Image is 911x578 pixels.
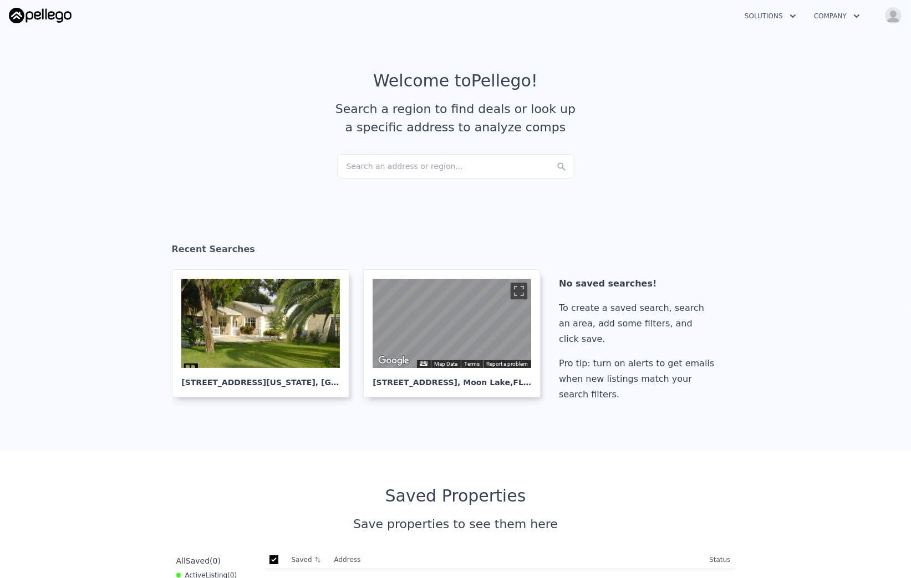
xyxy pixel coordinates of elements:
[434,360,457,368] button: Map Data
[884,7,902,24] img: avatar
[330,551,705,569] th: Address
[176,555,221,566] div: All ( 0 )
[337,154,574,178] div: Search an address or region...
[420,361,427,366] button: Keyboard shortcuts
[287,551,330,569] th: Saved
[464,361,480,367] a: Terms
[373,279,531,368] div: Street View
[705,551,735,569] th: Status
[375,354,412,368] img: Google
[181,368,340,388] div: [STREET_ADDRESS][US_STATE] , [GEOGRAPHIC_DATA]
[373,279,531,368] div: Map
[559,300,719,347] div: To create a saved search, search an area, add some filters, and click save.
[172,234,740,269] div: Recent Searches
[332,100,580,136] div: Search a region to find deals or look up a specific address to analyze comps
[172,269,358,397] a: [STREET_ADDRESS][US_STATE], [GEOGRAPHIC_DATA]
[375,354,412,368] a: Open this area in Google Maps (opens a new window)
[486,361,528,367] a: Report a problem
[511,283,527,299] button: Toggle fullscreen view
[172,515,740,533] div: Save properties to see them here
[363,269,549,397] a: Map [STREET_ADDRESS], Moon Lake,FL 34654
[559,276,719,291] div: No saved searches!
[805,6,869,26] button: Company
[510,378,553,387] span: , FL 34654
[373,71,538,91] div: Welcome to Pellego !
[9,8,72,23] img: Pellego
[736,6,805,26] button: Solutions
[172,486,740,506] div: Saved Properties
[559,356,719,402] div: Pro tip: turn on alerts to get emails when new listings match your search filters.
[373,368,531,388] div: [STREET_ADDRESS] , Moon Lake
[186,556,210,565] span: Saved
